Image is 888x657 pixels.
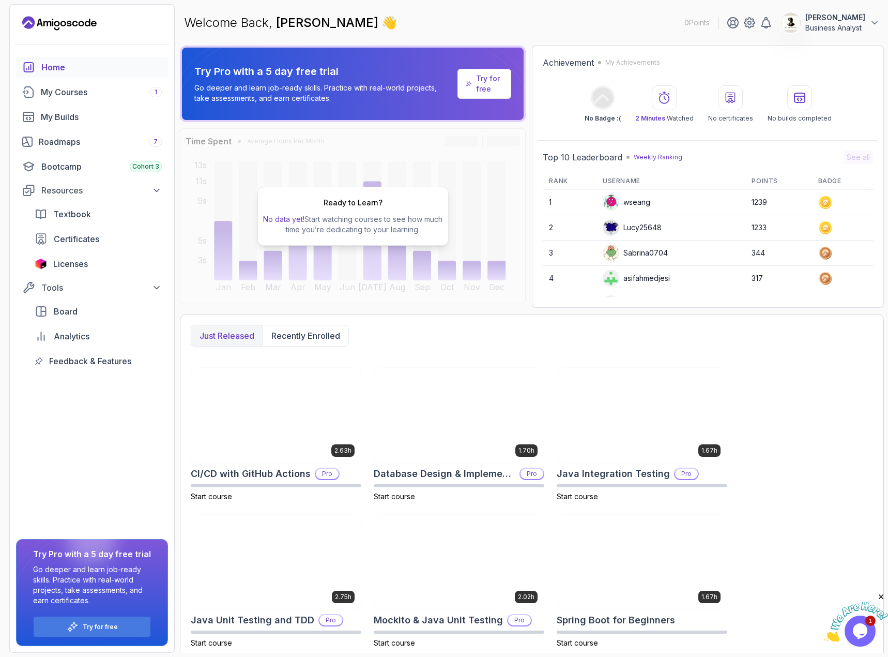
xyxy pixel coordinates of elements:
[543,56,594,69] h2: Achievement
[684,18,710,28] p: 0 Points
[194,64,453,79] p: Try Pro with a 5 day free trial
[16,131,168,152] a: roadmaps
[635,114,665,122] span: 2 Minutes
[781,13,801,33] img: user profile image
[41,61,162,73] div: Home
[701,593,717,601] p: 1.67h
[812,173,873,190] th: Badge
[191,515,361,610] img: Java Unit Testing and TDD card
[374,492,415,501] span: Start course
[745,241,812,266] td: 344
[28,204,168,225] a: textbook
[780,12,880,33] button: user profile image[PERSON_NAME]Business Analyst
[324,198,382,208] h2: Ready to Learn?
[276,15,381,30] span: [PERSON_NAME]
[191,514,361,649] a: Java Unit Testing and TDD card2.75hJava Unit Testing and TDDProStart course
[28,326,168,347] a: analytics
[194,83,453,103] p: Go deeper and learn job-ready skills. Practice with real-world projects, take assessments, and ea...
[374,367,544,502] a: Database Design & Implementation card1.70hDatabase Design & ImplementationProStart course
[543,151,622,163] h2: Top 10 Leaderboard
[603,270,670,287] div: asifahmedjesi
[374,467,515,481] h2: Database Design & Implementation
[191,638,232,647] span: Start course
[805,12,865,23] p: [PERSON_NAME]
[28,253,168,274] a: licenses
[543,291,596,317] td: 5
[263,215,304,223] span: No data yet!
[39,136,162,148] div: Roadmaps
[316,469,339,479] p: Pro
[374,613,503,628] h2: Mockito & Java Unit Testing
[603,245,619,261] img: default monster avatar
[457,69,511,99] a: Try for free
[605,58,660,67] p: My Achievements
[543,266,596,291] td: 4
[543,190,596,215] td: 1
[557,613,675,628] h2: Spring Boot for Beginners
[191,368,361,463] img: CI/CD with GitHub Actions card
[263,325,348,346] button: Recently enrolled
[745,215,812,241] td: 1233
[33,564,151,606] p: Go deeper and learn job-ready skills. Practice with real-world projects, take assessments, and ea...
[374,514,544,649] a: Mockito & Java Unit Testing card2.02hMockito & Java Unit TestingProStart course
[603,220,619,235] img: default monster avatar
[16,156,168,177] a: bootcamp
[335,593,351,601] p: 2.75h
[33,616,151,637] button: Try for free
[603,295,648,312] div: amacut
[557,492,598,501] span: Start course
[374,638,415,647] span: Start course
[381,14,397,31] span: 👋
[557,367,727,502] a: Java Integration Testing card1.67hJava Integration TestingProStart course
[16,278,168,297] button: Tools
[596,173,745,190] th: Username
[191,492,232,501] span: Start course
[16,107,168,127] a: builds
[745,190,812,215] td: 1239
[603,195,619,210] img: default monster avatar
[745,266,812,291] td: 317
[184,14,397,31] p: Welcome Back,
[334,446,351,455] p: 2.63h
[191,325,263,346] button: Just released
[28,351,168,371] a: feedback
[53,208,91,220] span: Textbook
[28,301,168,322] a: board
[49,355,131,367] span: Feedback & Features
[374,515,544,610] img: Mockito & Java Unit Testing card
[16,57,168,78] a: home
[824,592,888,641] iframe: chat widget
[603,296,619,311] img: user profile image
[768,114,832,123] p: No builds completed
[745,173,812,190] th: Points
[508,615,531,625] p: Pro
[518,593,534,601] p: 2.02h
[271,330,340,342] p: Recently enrolled
[16,82,168,102] a: courses
[543,173,596,190] th: Rank
[41,281,162,294] div: Tools
[520,469,543,479] p: Pro
[476,73,503,94] a: Try for free
[543,241,596,266] td: 3
[585,114,621,123] p: No Badge :(
[708,114,753,123] p: No certificates
[191,467,311,481] h2: CI/CD with GitHub Actions
[805,23,865,33] p: Business Analyst
[191,613,314,628] h2: Java Unit Testing and TDD
[54,330,89,342] span: Analytics
[191,367,361,502] a: CI/CD with GitHub Actions card2.63hCI/CD with GitHub ActionsProStart course
[701,446,717,455] p: 1.67h
[557,638,598,647] span: Start course
[83,623,118,631] p: Try for free
[28,229,168,249] a: certificates
[262,214,444,235] p: Start watching courses to see how much time you’re dedicating to your learning.
[53,258,88,270] span: Licenses
[543,215,596,241] td: 2
[557,514,727,649] a: Spring Boot for Beginners card1.67hSpring Boot for BeginnersStart course
[603,245,668,261] div: Sabrina0704
[603,219,662,236] div: Lucy25648
[22,15,97,32] a: Landing page
[557,515,727,610] img: Spring Boot for Beginners card
[54,305,78,318] span: Board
